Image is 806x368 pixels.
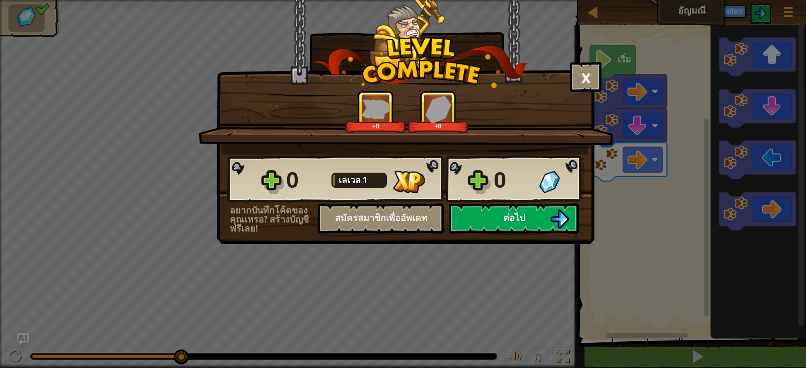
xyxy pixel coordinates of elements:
[230,206,318,233] div: อยากบันทึกโค้ดของคุณเหรอ? สร้างบัญชีฟรีเลย!
[347,122,404,130] div: +0
[362,99,390,119] img: XP ที่ได้รับ
[393,171,425,193] img: XP ที่ได้รับ
[318,203,444,234] button: สมัครสมาชิกเพื่ออัพเดท
[363,174,367,186] span: 1
[425,95,451,123] img: อัญมณีที่ได้มา
[312,37,528,88] img: level_complete.png
[449,203,579,234] button: ต่อไป
[503,211,525,224] span: ต่อไป
[570,62,601,92] button: ×
[410,122,466,130] div: +0
[286,164,325,196] div: 0
[494,164,533,196] div: 0
[539,171,560,193] img: อัญมณีที่ได้มา
[339,174,363,186] span: เลเวล
[550,209,569,229] img: ต่อไป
